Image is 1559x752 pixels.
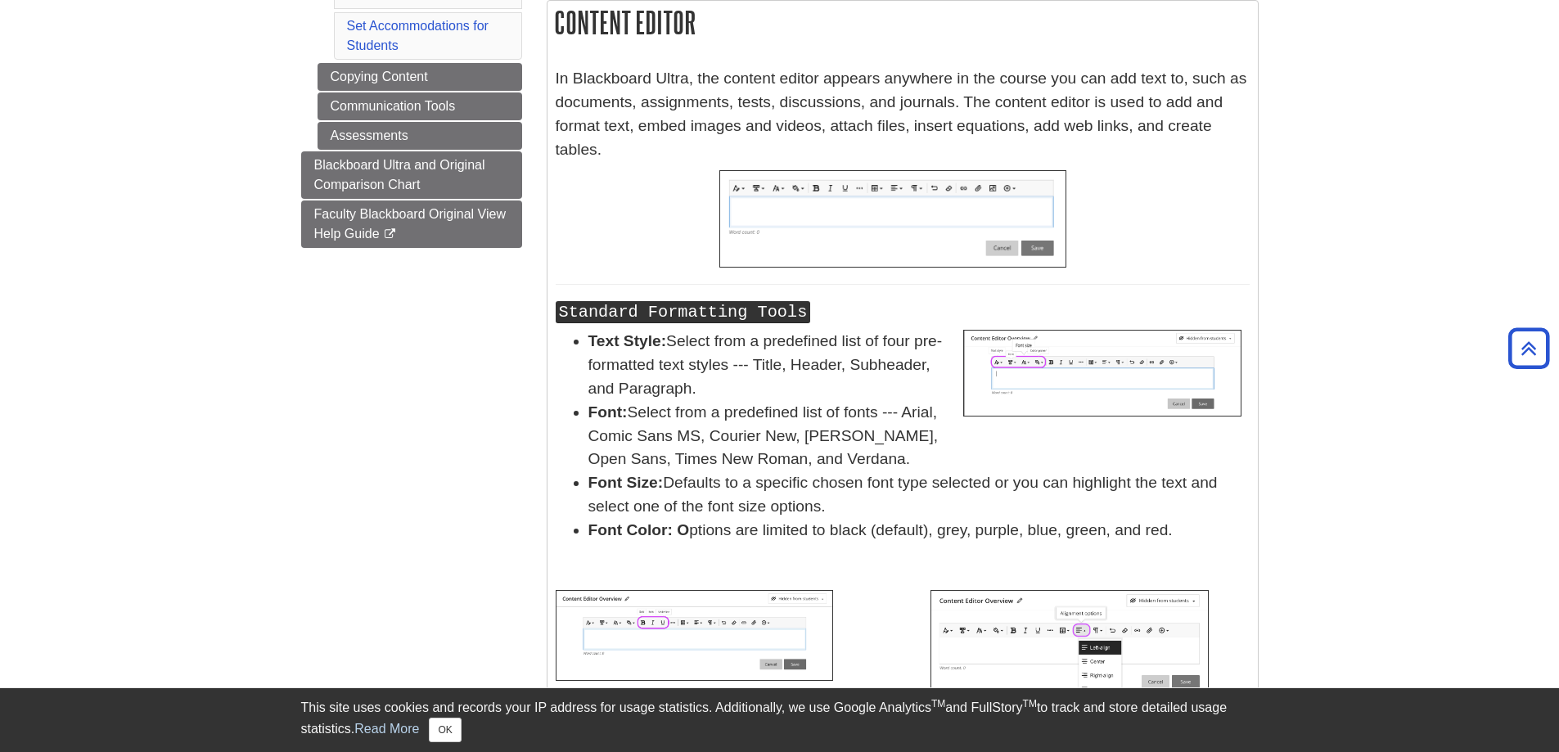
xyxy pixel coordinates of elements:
[588,471,1250,519] li: Defaults to a specific chosen font type selected or you can highlight the text and select one of ...
[588,519,1250,543] li: ptions are limited to black (default), grey, purple, blue, green, and red.
[588,403,628,421] strong: Font:
[588,521,690,538] strong: Font Color: O
[1503,337,1555,359] a: Back to Top
[347,19,489,52] a: Set Accommodations for Students
[556,67,1250,161] p: In Blackboard Ultra, the content editor appears anywhere in the course you can add text to, such ...
[588,474,664,491] strong: Font Size:
[318,63,522,91] a: Copying Content
[301,200,522,248] a: Faculty Blackboard Original View Help Guide
[354,722,419,736] a: Read More
[963,330,1241,416] img: Adjust font type, style, size, and color
[301,698,1259,742] div: This site uses cookies and records your IP address for usage statistics. Additionally, we use Goo...
[314,207,506,241] span: Faculty Blackboard Original View Help Guide
[429,718,461,742] button: Close
[318,122,522,150] a: Assessments
[301,151,522,199] a: Blackboard Ultra and Original Comparison Chart
[556,590,833,681] img: Format Text with bolding, italics, and underlining
[314,158,485,191] span: Blackboard Ultra and Original Comparison Chart
[930,590,1208,707] img: Adjust the alignment of text
[318,92,522,120] a: Communication Tools
[383,229,397,240] i: This link opens in a new window
[588,332,667,349] strong: Text Style:
[556,301,811,323] kbd: Standard Formatting Tools
[588,401,1250,471] li: Select from a predefined list of fonts --- Arial, Comic Sans MS, Courier New, [PERSON_NAME], Open...
[1023,698,1037,709] sup: TM
[931,698,945,709] sup: TM
[547,1,1258,44] h2: Content Editor
[588,330,1250,400] li: Select from a predefined list of four pre-formatted text styles --- Title, Header, Subheader, and...
[719,170,1066,268] img: Text editor in Blackboard Ultra couse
